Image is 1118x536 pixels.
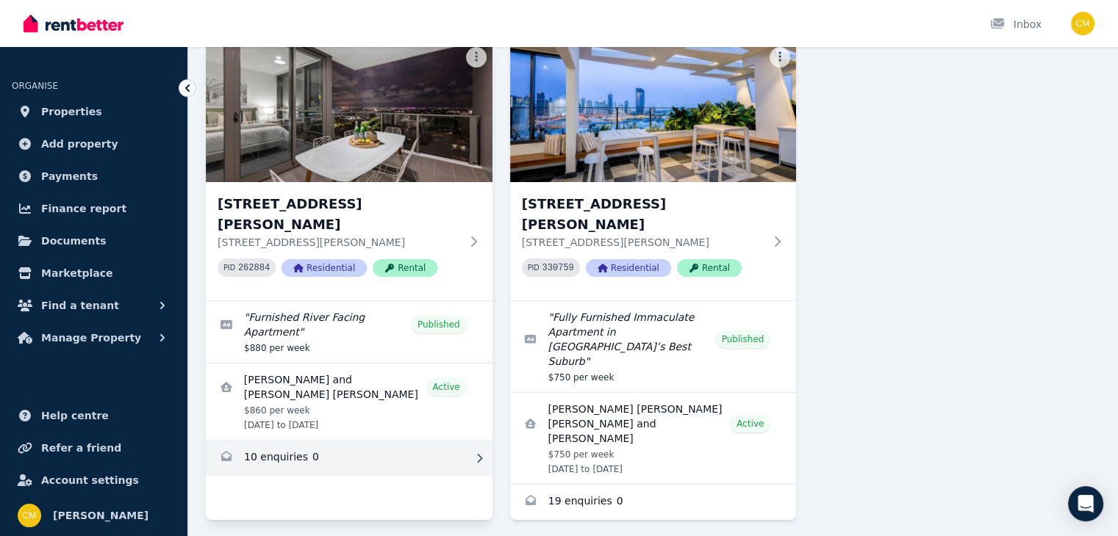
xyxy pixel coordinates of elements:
[466,47,487,68] button: More options
[223,264,235,272] small: PID
[12,162,176,191] a: Payments
[41,439,121,457] span: Refer a friend
[12,194,176,223] a: Finance report
[218,235,460,250] p: [STREET_ADDRESS][PERSON_NAME]
[1068,486,1103,521] div: Open Intercom Messenger
[510,301,797,392] a: Edit listing: Fully Furnished Immaculate Apartment in Brisbane’s Best Suburb
[12,323,176,352] button: Manage Property
[522,235,764,250] p: [STREET_ADDRESS][PERSON_NAME]
[282,259,367,277] span: Residential
[218,194,460,235] h3: [STREET_ADDRESS][PERSON_NAME]
[12,258,176,288] a: Marketplace
[206,301,492,363] a: Edit listing: Furnished River Facing Apartment
[677,259,742,277] span: Rental
[990,17,1042,32] div: Inbox
[41,264,112,282] span: Marketplace
[41,200,126,217] span: Finance report
[12,129,176,159] a: Add property
[373,259,437,277] span: Rental
[510,393,797,484] a: View details for Rachel Emma Louise Cole and Liam Michael Cannon
[12,97,176,126] a: Properties
[18,504,41,527] img: Chantelle Martin
[528,264,540,272] small: PID
[41,329,141,347] span: Manage Property
[12,466,176,495] a: Account settings
[510,485,797,520] a: Enquiries for 1303/49 Cordelia Street, South Brisbane
[41,471,139,489] span: Account settings
[510,41,797,182] img: 1303/49 Cordelia Street, South Brisbane
[12,291,176,320] button: Find a tenant
[206,41,492,182] img: 1010/37 Mayne Road, Bowen Hills
[41,103,102,120] span: Properties
[586,259,671,277] span: Residential
[542,263,574,273] code: 330759
[12,226,176,256] a: Documents
[206,363,492,440] a: View details for Katriona Allen and Connor Moriarty
[206,441,492,476] a: Enquiries for 1010/37 Mayne Road, Bowen Hills
[770,47,790,68] button: More options
[41,232,107,250] span: Documents
[41,135,118,153] span: Add property
[510,41,797,300] a: 1303/49 Cordelia Street, South Brisbane[STREET_ADDRESS][PERSON_NAME][STREET_ADDRESS][PERSON_NAME]...
[206,41,492,300] a: 1010/37 Mayne Road, Bowen Hills[STREET_ADDRESS][PERSON_NAME][STREET_ADDRESS][PERSON_NAME]PID 2628...
[41,167,98,185] span: Payments
[238,263,270,273] code: 262884
[12,401,176,430] a: Help centre
[53,507,148,524] span: [PERSON_NAME]
[1071,12,1094,35] img: Chantelle Martin
[12,433,176,463] a: Refer a friend
[41,407,109,424] span: Help centre
[41,297,119,314] span: Find a tenant
[12,81,58,91] span: ORGANISE
[522,194,764,235] h3: [STREET_ADDRESS][PERSON_NAME]
[24,12,123,35] img: RentBetter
